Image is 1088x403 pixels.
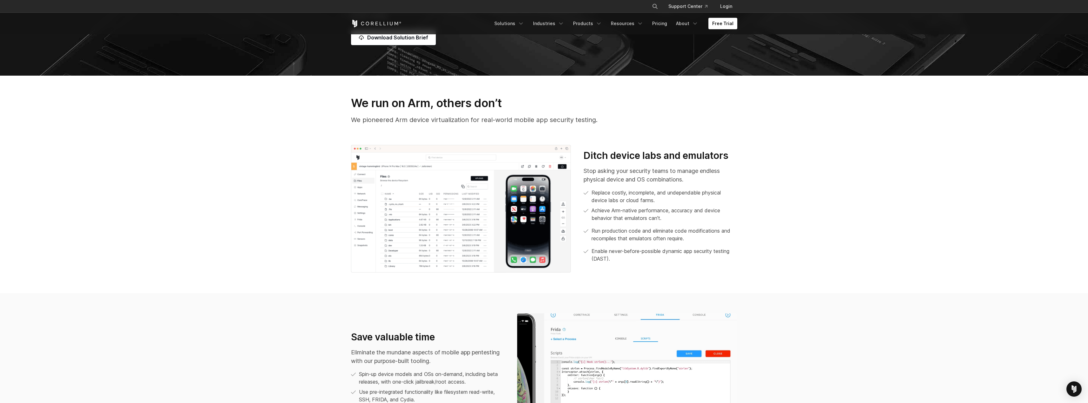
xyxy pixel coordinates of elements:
[569,18,606,29] a: Products
[351,331,504,343] h3: Save valuable time
[351,20,402,27] a: Corellium Home
[715,1,737,12] a: Login
[591,189,737,204] p: Replace costly, incomplete, and undependable physical device labs or cloud farms.
[708,18,737,29] a: Free Trial
[351,115,737,125] p: We pioneered Arm device virtualization for real-world mobile app security testing.
[649,1,661,12] button: Search
[351,96,737,110] h3: We run on Arm, others don’t
[529,18,568,29] a: Industries
[490,18,528,29] a: Solutions
[663,1,713,12] a: Support Center
[351,30,436,45] a: Download Solution Brief
[351,145,571,273] img: Dynamic app security testing (DSAT); iOS pentest
[584,150,737,162] h3: Ditch device labs and emulators
[490,18,737,29] div: Navigation Menu
[359,370,504,386] p: Spin-up device models and OSs on-demand, including beta releases, with one-click jailbreak/root a...
[584,167,737,184] p: Stop asking your security teams to manage endless physical device and OS combinations.
[351,348,504,365] p: Eliminate the mundane aspects of mobile app pentesting with our purpose-built tooling.
[648,18,671,29] a: Pricing
[607,18,647,29] a: Resources
[644,1,737,12] div: Navigation Menu
[1066,381,1082,397] div: Open Intercom Messenger
[591,207,737,222] p: Achieve Arm-native performance, accuracy and device behavior that emulators can’t.
[672,18,702,29] a: About
[591,227,737,242] p: Run production code and eliminate code modifications and recompiles that emulators often require.
[367,34,428,41] span: Download Solution Brief
[591,247,737,263] p: Enable never-before-possible dynamic app security testing (DAST).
